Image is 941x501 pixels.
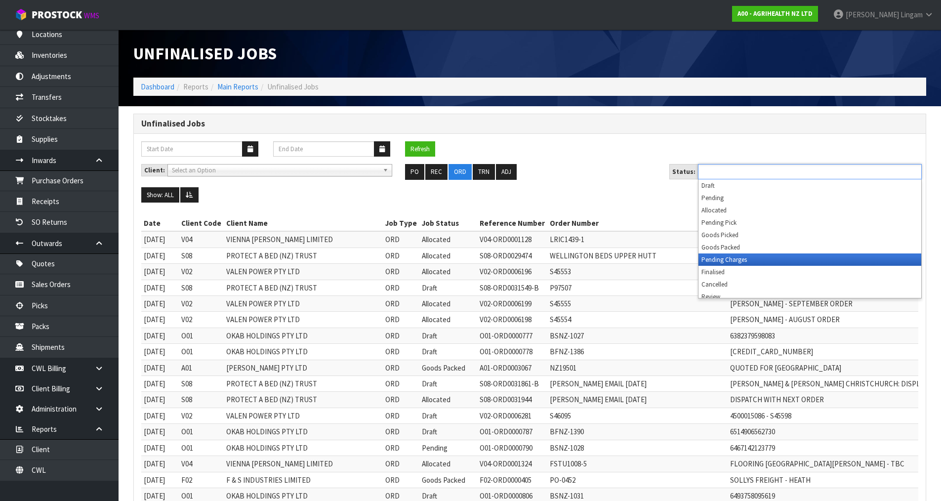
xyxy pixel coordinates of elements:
td: S45553 [547,264,728,280]
span: Select an Option [172,165,379,176]
input: Start Date [141,141,243,157]
td: [DATE] [141,360,179,376]
td: V04-ORD0001128 [477,231,547,248]
td: O01 [179,328,224,343]
li: Allocated [698,204,921,216]
td: S45555 [547,295,728,311]
strong: Client: [144,166,165,174]
td: ORD [383,344,419,360]
td: BFNZ-1386 [547,344,728,360]
th: Date [141,215,179,231]
td: V02 [179,264,224,280]
span: Allocated [422,267,450,276]
td: FSTU1008-5 [547,456,728,472]
li: Goods Packed [698,241,921,253]
td: ORD [383,472,419,488]
td: O01 [179,344,224,360]
td: S08 [179,392,224,408]
td: PO-0452 [547,472,728,488]
td: [DATE] [141,424,179,440]
span: [PERSON_NAME] [846,10,899,19]
td: ORD [383,328,419,343]
li: Review [698,291,921,303]
h3: Unfinalised Jobs [141,119,918,128]
td: F02-ORD0000405 [477,472,547,488]
td: O01 [179,424,224,440]
span: Draft [422,411,437,420]
td: V04 [179,456,224,472]
button: ADJ [496,164,517,180]
td: [DATE] [141,392,179,408]
td: [PERSON_NAME] PTY LTD [224,360,383,376]
td: [DATE] [141,248,179,263]
img: cube-alt.png [15,8,27,21]
td: S08 [179,248,224,263]
span: Allocated [422,251,450,260]
td: ORD [383,248,419,263]
th: Order Number [547,215,728,231]
span: Draft [422,347,437,356]
strong: A00 - AGRIHEALTH NZ LTD [737,9,813,18]
td: S46095 [547,408,728,423]
li: Draft [698,179,921,192]
td: BSNZ-1027 [547,328,728,343]
small: WMS [84,11,99,20]
span: Draft [422,379,437,388]
span: Allocated [422,459,450,468]
td: LRIC1439-1 [547,231,728,248]
td: V02-ORD0006281 [477,408,547,423]
td: V02 [179,408,224,423]
td: ORD [383,408,419,423]
td: ORD [383,231,419,248]
td: PROTECT A BED (NZ) TRUST [224,392,383,408]
td: VALEN POWER PTY LTD [224,312,383,328]
td: O01-ORD0000787 [477,424,547,440]
td: A01 [179,360,224,376]
td: S08 [179,376,224,392]
td: O01-ORD0000778 [477,344,547,360]
td: ORD [383,424,419,440]
th: Client Code [179,215,224,231]
span: Allocated [422,299,450,308]
button: TRN [473,164,495,180]
button: REC [425,164,448,180]
td: BFNZ-1390 [547,424,728,440]
li: Finalised [698,266,921,278]
td: S08-ORD0031944 [477,392,547,408]
td: [DATE] [141,312,179,328]
td: V02-ORD0006196 [477,264,547,280]
td: ORD [383,280,419,295]
td: V02 [179,295,224,311]
td: P97507 [547,280,728,295]
th: Reference Number [477,215,547,231]
span: Draft [422,283,437,292]
td: OKAB HOLDINGS PTY LTD [224,424,383,440]
td: ORD [383,392,419,408]
td: V02-ORD0006199 [477,295,547,311]
td: VALEN POWER PTY LTD [224,264,383,280]
span: Allocated [422,235,450,244]
td: ORD [383,440,419,456]
td: VALEN POWER PTY LTD [224,295,383,311]
td: PROTECT A BED (NZ) TRUST [224,248,383,263]
td: [DATE] [141,295,179,311]
td: F02 [179,472,224,488]
td: [PERSON_NAME] EMAIL [DATE] [547,392,728,408]
span: ProStock [32,8,82,21]
td: S08-ORD0031549-B [477,280,547,295]
a: Dashboard [141,82,174,91]
td: [DATE] [141,456,179,472]
span: Reports [183,82,208,91]
span: Draft [422,491,437,501]
td: S45554 [547,312,728,328]
td: V04 [179,231,224,248]
th: Job Status [419,215,477,231]
td: ORD [383,376,419,392]
td: V04-ORD0001324 [477,456,547,472]
th: Job Type [383,215,419,231]
td: O01-ORD0000790 [477,440,547,456]
button: Refresh [405,141,435,157]
td: [DATE] [141,472,179,488]
td: ORD [383,264,419,280]
td: NZ19501 [547,360,728,376]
